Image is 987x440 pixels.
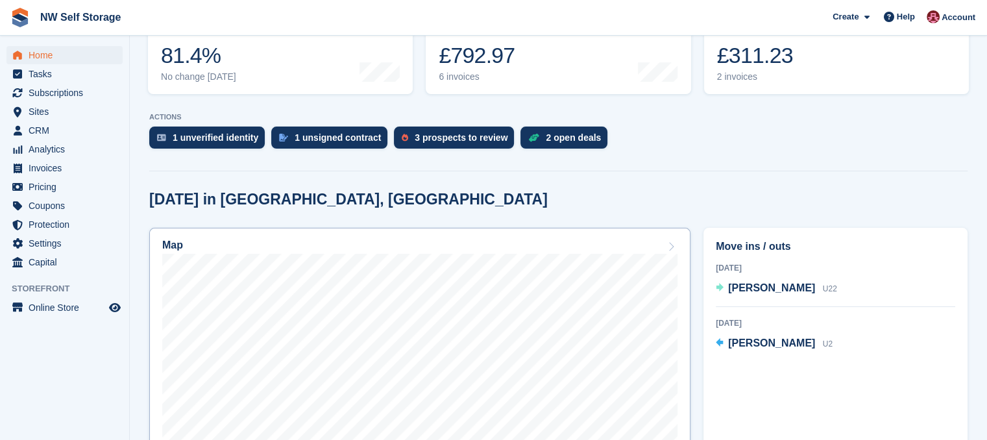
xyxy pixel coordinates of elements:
div: £792.97 [439,42,535,69]
span: Protection [29,215,106,234]
a: 2 open deals [520,127,614,155]
div: 6 invoices [439,71,535,82]
span: Settings [29,234,106,252]
img: deal-1b604bf984904fb50ccaf53a9ad4b4a5d6e5aea283cecdc64d6e3604feb123c2.svg [528,133,539,142]
span: Storefront [12,282,129,295]
span: Coupons [29,197,106,215]
a: menu [6,121,123,140]
a: Occupancy 81.4% No change [DATE] [148,12,413,94]
span: Account [942,11,975,24]
span: Capital [29,253,106,271]
div: 81.4% [161,42,236,69]
span: Invoices [29,159,106,177]
div: £311.23 [717,42,806,69]
a: Awaiting payment £311.23 2 invoices [704,12,969,94]
span: CRM [29,121,106,140]
a: menu [6,178,123,196]
h2: Move ins / outs [716,239,955,254]
h2: Map [162,239,183,251]
span: Tasks [29,65,106,83]
div: 3 prospects to review [415,132,507,143]
div: 1 unverified identity [173,132,258,143]
div: 2 open deals [546,132,601,143]
a: menu [6,299,123,317]
div: 1 unsigned contract [295,132,381,143]
a: menu [6,103,123,121]
a: menu [6,253,123,271]
a: [PERSON_NAME] U22 [716,280,837,297]
a: 1 unsigned contract [271,127,394,155]
span: Pricing [29,178,106,196]
span: Sites [29,103,106,121]
a: menu [6,215,123,234]
a: 3 prospects to review [394,127,520,155]
a: menu [6,197,123,215]
span: Help [897,10,915,23]
img: verify_identity-adf6edd0f0f0b5bbfe63781bf79b02c33cf7c696d77639b501bdc392416b5a36.svg [157,134,166,141]
img: contract_signature_icon-13c848040528278c33f63329250d36e43548de30e8caae1d1a13099fd9432cc5.svg [279,134,288,141]
div: [DATE] [716,317,955,329]
img: stora-icon-8386f47178a22dfd0bd8f6a31ec36ba5ce8667c1dd55bd0f319d3a0aa187defe.svg [10,8,30,27]
h2: [DATE] in [GEOGRAPHIC_DATA], [GEOGRAPHIC_DATA] [149,191,548,208]
div: [DATE] [716,262,955,274]
span: Online Store [29,299,106,317]
a: menu [6,140,123,158]
div: No change [DATE] [161,71,236,82]
span: U22 [823,284,837,293]
div: 2 invoices [717,71,806,82]
a: Month-to-date sales £792.97 6 invoices [426,12,690,94]
a: Preview store [107,300,123,315]
span: [PERSON_NAME] [728,282,815,293]
a: menu [6,234,123,252]
a: menu [6,84,123,102]
span: Create [833,10,859,23]
a: menu [6,65,123,83]
span: Subscriptions [29,84,106,102]
span: [PERSON_NAME] [728,337,815,348]
span: U2 [823,339,833,348]
a: NW Self Storage [35,6,126,28]
a: 1 unverified identity [149,127,271,155]
a: menu [6,159,123,177]
p: ACTIONS [149,113,968,121]
a: menu [6,46,123,64]
span: Analytics [29,140,106,158]
img: prospect-51fa495bee0391a8d652442698ab0144808aea92771e9ea1ae160a38d050c398.svg [402,134,408,141]
img: Josh Vines [927,10,940,23]
span: Home [29,46,106,64]
a: [PERSON_NAME] U2 [716,336,833,352]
